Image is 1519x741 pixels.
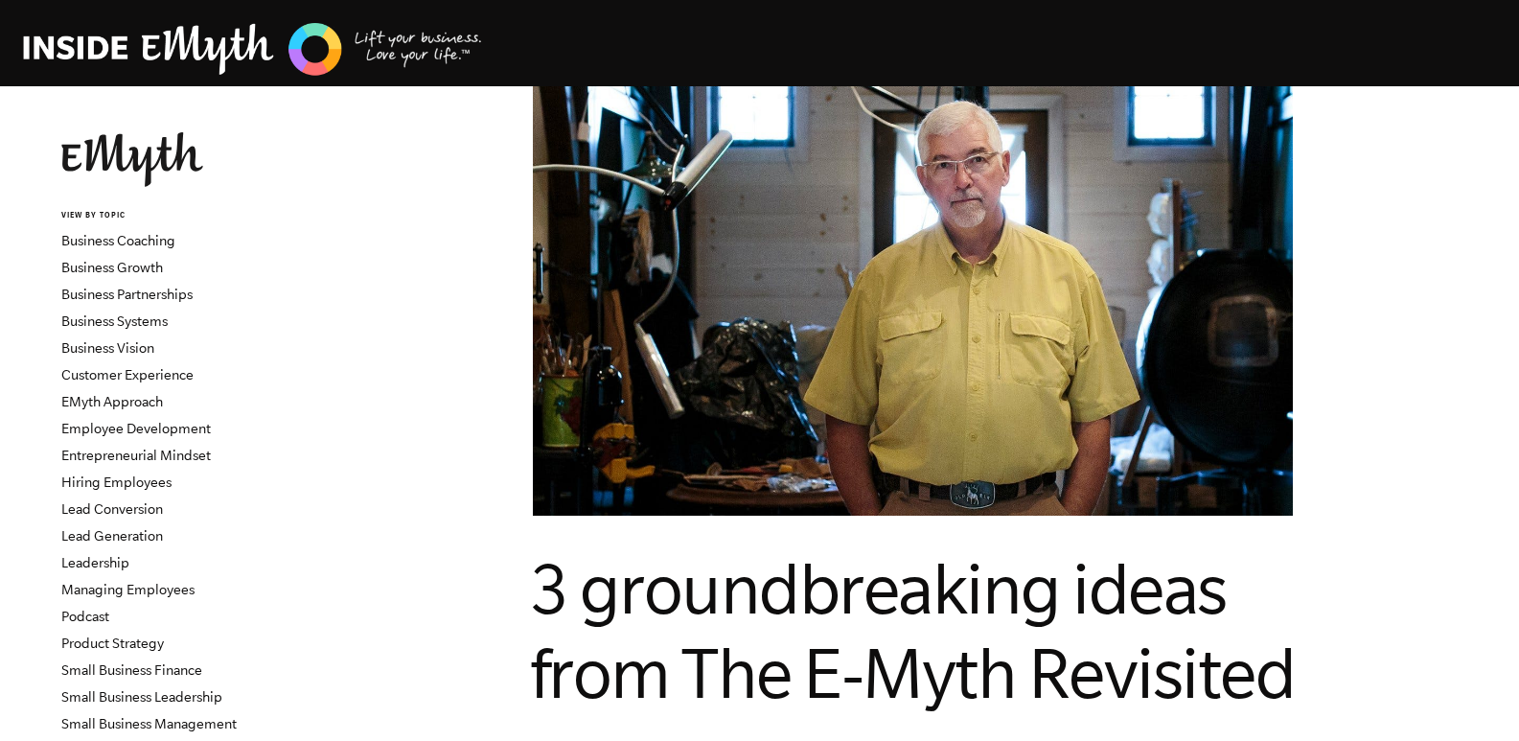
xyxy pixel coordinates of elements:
[61,636,164,651] a: Product Strategy
[61,448,211,463] a: Entrepreneurial Mindset
[1423,649,1519,741] iframe: Chat Widget
[61,260,163,275] a: Business Growth
[61,421,211,436] a: Employee Development
[23,20,483,79] img: EMyth Business Coaching
[61,210,292,222] h6: VIEW BY TOPIC
[61,555,129,570] a: Leadership
[61,716,237,731] a: Small Business Management
[61,609,109,624] a: Podcast
[61,367,194,382] a: Customer Experience
[530,549,1296,712] span: 3 groundbreaking ideas from The E-Myth Revisited
[61,287,193,302] a: Business Partnerships
[61,233,175,248] a: Business Coaching
[61,313,168,329] a: Business Systems
[61,528,163,544] a: Lead Generation
[61,662,202,678] a: Small Business Finance
[61,475,172,490] a: Hiring Employees
[61,132,203,187] img: EMyth
[61,394,163,409] a: EMyth Approach
[61,582,195,597] a: Managing Employees
[61,340,154,356] a: Business Vision
[61,501,163,517] a: Lead Conversion
[61,689,222,705] a: Small Business Leadership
